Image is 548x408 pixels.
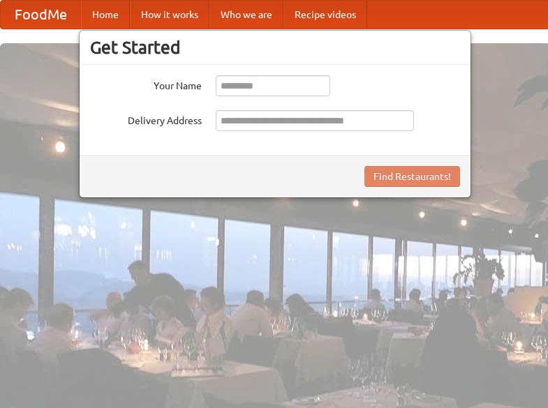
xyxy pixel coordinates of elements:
[364,166,460,187] button: Find Restaurants!
[209,1,283,29] a: Who we are
[90,37,460,58] h3: Get Started
[90,75,202,93] label: Your Name
[81,1,130,29] a: Home
[1,1,81,29] a: FoodMe
[90,110,202,128] label: Delivery Address
[283,1,367,29] a: Recipe videos
[130,1,209,29] a: How it works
